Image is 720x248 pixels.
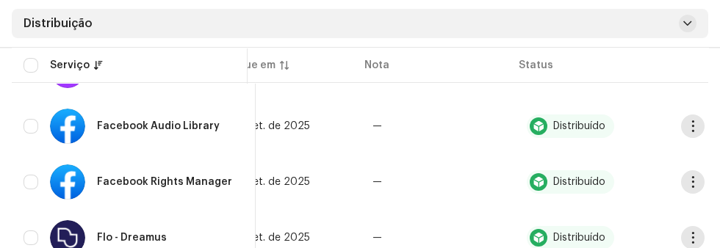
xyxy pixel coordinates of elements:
div: Distribuído [553,233,605,243]
re-a-table-badge: — [372,233,382,243]
div: Flo - Dreamus [97,233,167,243]
div: Facebook Rights Manager [97,177,232,187]
re-a-table-badge: — [372,121,382,131]
span: 17 de set. de 2025 [218,121,310,131]
div: Serviço [50,58,90,73]
span: 17 de set. de 2025 [218,177,310,187]
re-a-table-badge: — [372,177,382,187]
div: Distribuído [553,121,605,131]
span: Distribuição [24,18,93,29]
div: Distribuído [553,177,605,187]
div: Facebook Audio Library [97,121,220,131]
span: 17 de set. de 2025 [218,233,310,243]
